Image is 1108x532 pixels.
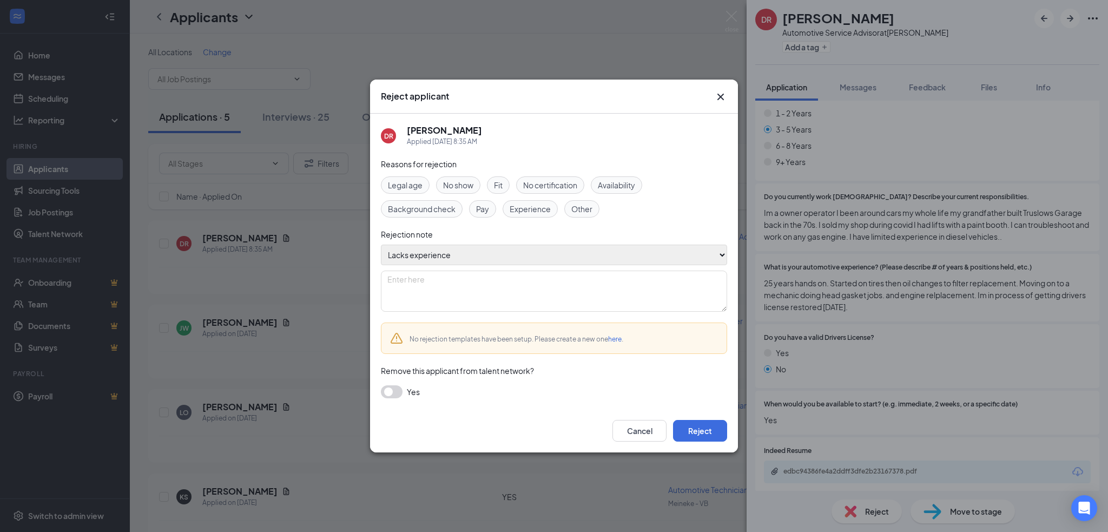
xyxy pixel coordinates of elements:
button: Reject [673,420,727,442]
div: DR [384,132,393,141]
span: No rejection templates have been setup. Please create a new one . [410,335,623,343]
span: Pay [476,203,489,215]
span: Other [571,203,592,215]
h5: [PERSON_NAME] [407,124,482,136]
div: Applied [DATE] 8:35 AM [407,136,482,147]
a: here [608,335,622,343]
span: Legal age [388,179,423,191]
span: No show [443,179,473,191]
span: Reasons for rejection [381,159,457,169]
span: Fit [494,179,503,191]
div: Open Intercom Messenger [1071,495,1097,521]
span: Yes [407,385,420,398]
span: No certification [523,179,577,191]
button: Cancel [612,420,667,442]
span: Background check [388,203,456,215]
span: Experience [510,203,551,215]
h3: Reject applicant [381,90,449,102]
svg: Cross [714,90,727,103]
span: Remove this applicant from talent network? [381,366,534,376]
span: Availability [598,179,635,191]
span: Rejection note [381,229,433,239]
svg: Warning [390,332,403,345]
button: Close [714,90,727,103]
